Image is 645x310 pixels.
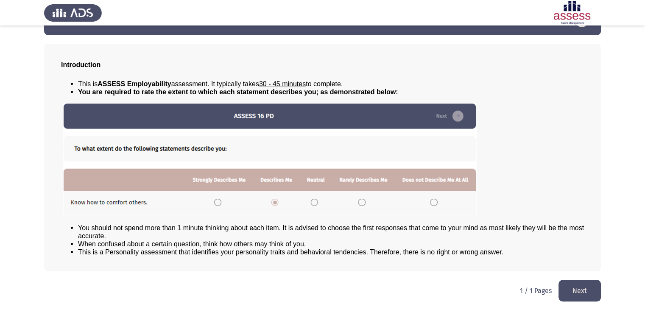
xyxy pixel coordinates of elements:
[259,80,306,87] u: 30 - 45 minutes
[543,1,601,25] img: Assessment logo of ASSESS Employability - EBI
[78,224,584,240] span: You should not spend more than 1 minute thinking about each item. It is advised to choose the fir...
[78,88,398,96] span: You are required to rate the extent to which each statement describes you; as demonstrated below:
[61,61,101,68] span: Introduction
[98,80,171,87] b: ASSESS Employability
[78,248,503,256] span: This is a Personality assessment that identifies your personality traits and behavioral tendencie...
[78,240,306,248] span: When confused about a certain question, think how others may think of you.
[44,1,102,25] img: Assess Talent Management logo
[78,80,343,87] span: This is assessment. It typically takes to complete.
[520,287,552,295] p: 1 / 1 Pages
[558,280,601,302] button: load next page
